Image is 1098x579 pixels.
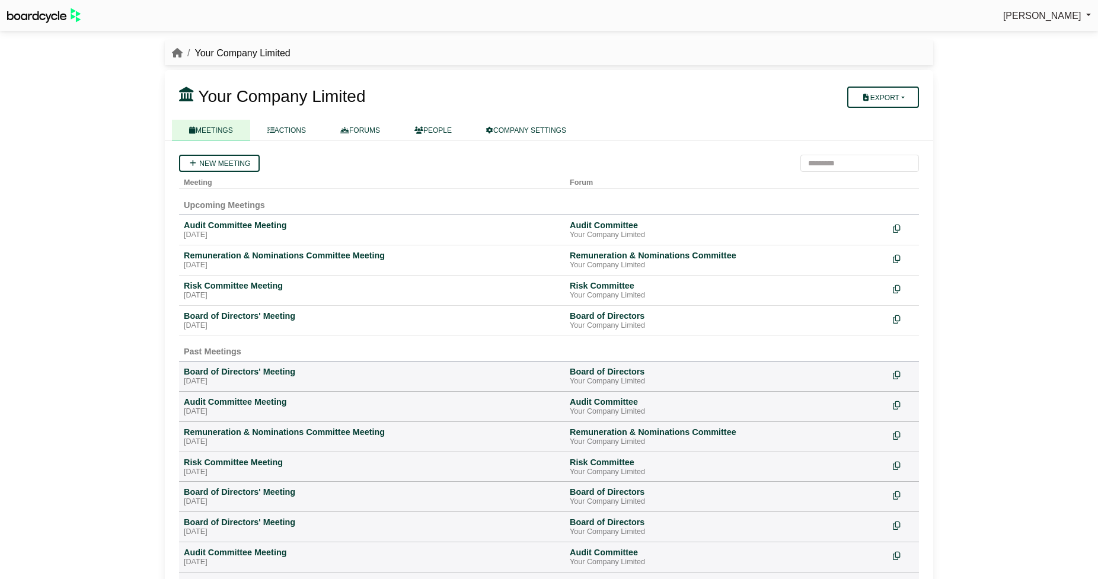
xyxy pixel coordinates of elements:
div: Make a copy [893,487,914,503]
div: Remuneration & Nominations Committee Meeting [184,427,560,437]
nav: breadcrumb [172,46,291,61]
div: Your Company Limited [570,291,883,300]
a: MEETINGS [172,120,250,140]
a: Remuneration & Nominations Committee Meeting [DATE] [184,427,560,447]
div: Audit Committee [570,396,883,407]
div: Make a copy [893,457,914,473]
div: Your Company Limited [570,321,883,331]
a: COMPANY SETTINGS [469,120,583,140]
th: Forum [565,172,888,189]
a: Board of Directors Your Company Limited [570,311,883,331]
div: Make a copy [893,547,914,563]
div: Audit Committee Meeting [184,547,560,558]
div: Board of Directors [570,487,883,497]
a: Risk Committee Meeting [DATE] [184,280,560,300]
a: Audit Committee Meeting [DATE] [184,547,560,567]
div: Make a copy [893,427,914,443]
div: [DATE] [184,407,560,417]
div: Board of Directors [570,366,883,377]
div: Board of Directors [570,517,883,527]
img: BoardcycleBlackGreen-aaafeed430059cb809a45853b8cf6d952af9d84e6e89e1f1685b34bfd5cb7d64.svg [7,8,81,23]
a: Board of Directors Your Company Limited [570,487,883,507]
a: [PERSON_NAME] [1003,8,1091,24]
div: Board of Directors' Meeting [184,366,560,377]
div: Make a copy [893,250,914,266]
div: Risk Committee Meeting [184,280,560,291]
a: Board of Directors' Meeting [DATE] [184,311,560,331]
div: [DATE] [184,291,560,300]
div: [DATE] [184,231,560,240]
div: Your Company Limited [570,497,883,507]
a: Remuneration & Nominations Committee Your Company Limited [570,250,883,270]
a: FORUMS [323,120,397,140]
li: Your Company Limited [183,46,291,61]
button: Export [847,87,919,108]
div: Remuneration & Nominations Committee [570,427,883,437]
a: Audit Committee Meeting [DATE] [184,220,560,240]
a: New meeting [179,155,260,172]
div: Risk Committee [570,280,883,291]
a: Risk Committee Your Company Limited [570,280,883,300]
th: Meeting [179,172,565,189]
div: Board of Directors' Meeting [184,517,560,527]
div: [DATE] [184,497,560,507]
div: Your Company Limited [570,437,883,447]
div: Make a copy [893,311,914,327]
a: Risk Committee Your Company Limited [570,457,883,477]
div: Your Company Limited [570,407,883,417]
a: Board of Directors' Meeting [DATE] [184,517,560,537]
div: Make a copy [893,280,914,296]
div: Audit Committee [570,547,883,558]
div: Remuneration & Nominations Committee [570,250,883,261]
a: Board of Directors Your Company Limited [570,366,883,386]
div: Board of Directors' Meeting [184,487,560,497]
div: Make a copy [893,517,914,533]
a: Audit Committee Your Company Limited [570,396,883,417]
div: [DATE] [184,261,560,270]
div: Your Company Limited [570,231,883,240]
div: Your Company Limited [570,558,883,567]
div: Board of Directors [570,311,883,321]
a: Risk Committee Meeting [DATE] [184,457,560,477]
a: Remuneration & Nominations Committee Meeting [DATE] [184,250,560,270]
div: [DATE] [184,437,560,447]
div: Audit Committee [570,220,883,231]
div: Risk Committee Meeting [184,457,560,468]
div: Your Company Limited [570,377,883,386]
a: PEOPLE [397,120,469,140]
div: Audit Committee Meeting [184,220,560,231]
a: Audit Committee Your Company Limited [570,547,883,567]
div: [DATE] [184,321,560,331]
div: Your Company Limited [570,527,883,537]
div: Your Company Limited [570,468,883,477]
div: [DATE] [184,558,560,567]
a: Audit Committee Meeting [DATE] [184,396,560,417]
a: ACTIONS [250,120,323,140]
div: Make a copy [893,366,914,382]
a: Remuneration & Nominations Committee Your Company Limited [570,427,883,447]
td: Upcoming Meetings [179,189,919,215]
a: Board of Directors Your Company Limited [570,517,883,537]
a: Audit Committee Your Company Limited [570,220,883,240]
div: [DATE] [184,468,560,477]
div: Audit Committee Meeting [184,396,560,407]
span: [PERSON_NAME] [1003,11,1081,21]
div: [DATE] [184,527,560,537]
a: Board of Directors' Meeting [DATE] [184,487,560,507]
div: Board of Directors' Meeting [184,311,560,321]
div: Make a copy [893,220,914,236]
td: Past Meetings [179,335,919,362]
div: Make a copy [893,396,914,412]
div: Risk Committee [570,457,883,468]
div: [DATE] [184,377,560,386]
span: Your Company Limited [198,87,365,105]
div: Your Company Limited [570,261,883,270]
a: Board of Directors' Meeting [DATE] [184,366,560,386]
div: Remuneration & Nominations Committee Meeting [184,250,560,261]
